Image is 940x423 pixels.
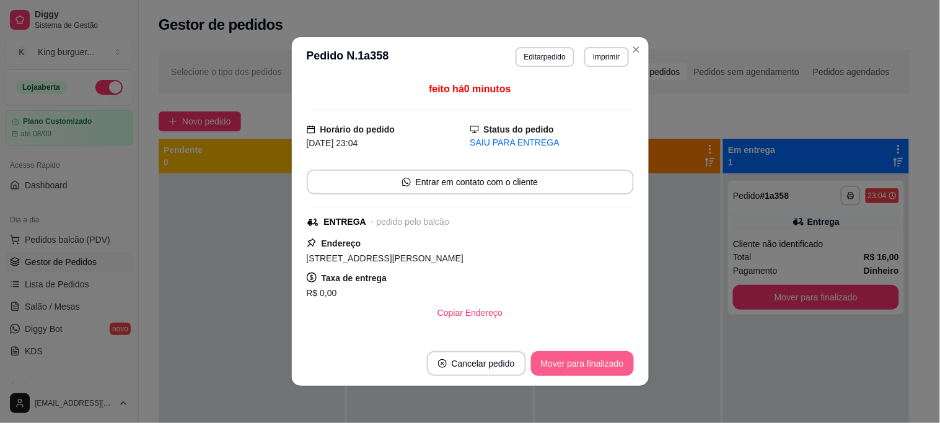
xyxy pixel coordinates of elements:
h3: Pedido N. 1a358 [307,47,389,67]
button: close-circleCancelar pedido [427,351,526,376]
div: ENTREGA [324,216,366,229]
div: - pedido pelo balcão [371,216,449,229]
div: SAIU PARA ENTREGA [470,136,634,149]
strong: Taxa de entrega [322,273,387,283]
span: desktop [470,125,479,134]
button: Copiar Endereço [428,300,512,325]
span: pushpin [307,238,317,248]
span: [DATE] 23:04 [307,138,358,148]
button: whats-appEntrar em contato com o cliente [307,170,634,194]
strong: Status do pedido [484,124,555,134]
span: whats-app [402,178,411,186]
span: dollar [307,273,317,282]
button: Mover para finalizado [531,351,634,376]
span: calendar [307,125,315,134]
strong: Horário do pedido [320,124,395,134]
button: Editarpedido [516,47,574,67]
span: [STREET_ADDRESS][PERSON_NAME] [307,253,464,263]
span: close-circle [438,359,447,368]
button: Close [626,40,646,59]
strong: Endereço [322,238,361,248]
button: Imprimir [584,47,628,67]
span: feito há 0 minutos [429,84,511,94]
span: R$ 0,00 [307,288,337,298]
